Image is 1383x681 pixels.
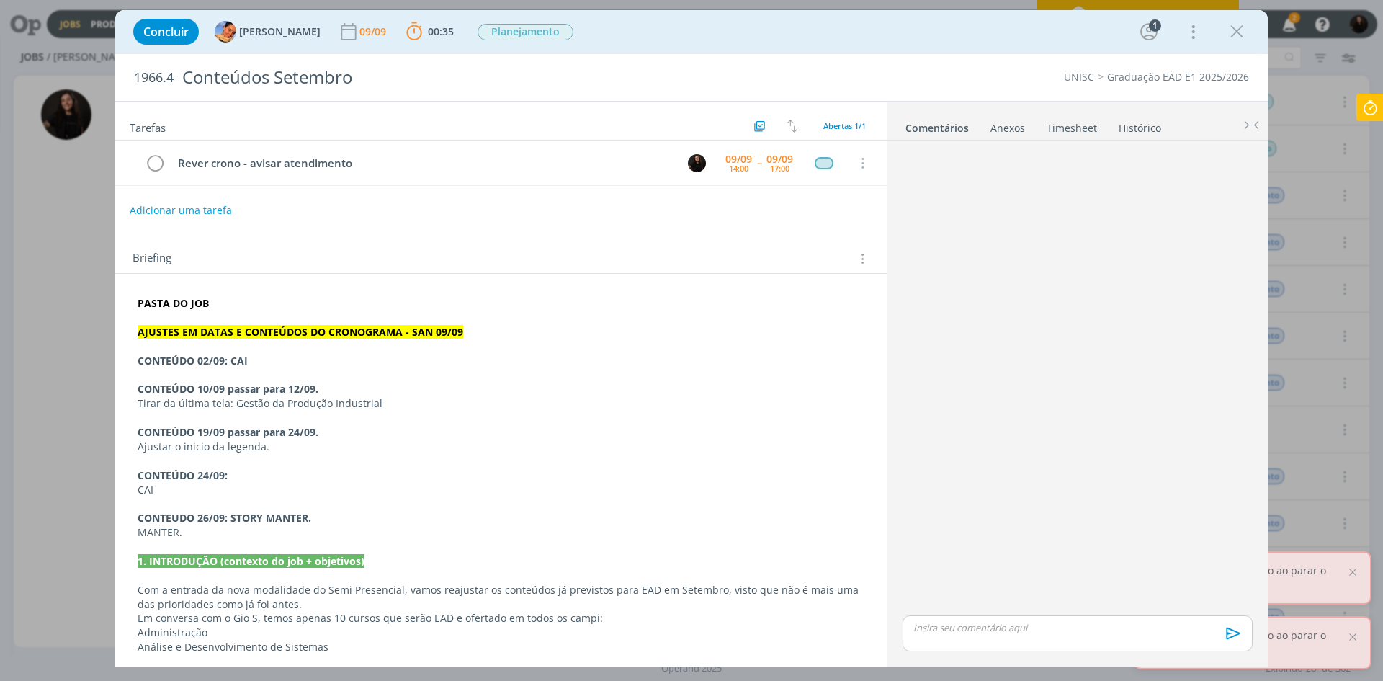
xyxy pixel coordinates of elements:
[138,354,248,368] strong: CONTEÚDO 02/09: CAI
[171,154,674,172] div: Rever crono - avisar atendimento
[133,249,171,268] span: Briefing
[1118,115,1162,135] a: Histórico
[133,19,199,45] button: Concluir
[138,468,228,482] strong: CONTEÚDO 24/09:
[138,583,865,612] p: Com a entrada da nova modalidade do Semi Presencial, vamos reajustar os conteúdos já previstos pa...
[143,26,189,37] span: Concluir
[138,611,865,626] p: Em conversa com o Gio S, temos apenas 10 cursos que serão EAD e ofertado em todos os campi:
[428,25,454,38] span: 00:35
[138,440,865,454] p: Ajustar o inicio da legenda.
[138,396,865,411] p: Tirar da última tela: Gestão da Produção Industrial
[130,117,166,135] span: Tarefas
[757,158,761,168] span: --
[686,152,707,174] button: S
[138,525,865,540] p: MANTER.
[1064,70,1094,84] a: UNISC
[766,154,793,164] div: 09/09
[403,20,457,43] button: 00:35
[1046,115,1098,135] a: Timesheet
[729,164,748,172] div: 14:00
[478,24,573,40] span: Planejamento
[138,654,865,669] p: Ciências Contábeis
[138,640,865,654] p: Análise e Desenvolvimento de Sistemas
[115,10,1268,667] div: dialog
[138,325,463,339] strong: AJUSTES EM DATAS E CONTEÚDOS DO CRONOGRAMA - SAN 09/09
[129,197,233,223] button: Adicionar uma tarefa
[138,554,364,568] strong: 1. INTRODUÇÃO (contexto do job + objetivos)
[770,164,789,172] div: 17:00
[725,154,752,164] div: 09/09
[134,70,174,86] span: 1966.4
[1107,70,1249,84] a: Graduação EAD E1 2025/2026
[239,27,321,37] span: [PERSON_NAME]
[359,27,389,37] div: 09/09
[1137,20,1160,43] button: 1
[823,120,866,131] span: Abertas 1/1
[138,483,865,497] p: CAI
[138,382,318,396] strong: CONTEÚDO 10/09 passar para 12/09.
[138,511,311,525] strong: CONTEUDO 26/09: STORY MANTER.
[138,425,318,439] strong: CONTEÚDO 19/09 passar para 24/09.
[176,60,779,95] div: Conteúdos Setembro
[1149,19,1161,32] div: 1
[138,296,209,310] a: PASTA DO JOB
[905,115,970,135] a: Comentários
[990,121,1025,135] div: Anexos
[215,21,236,43] img: L
[787,120,797,133] img: arrow-down-up.svg
[215,21,321,43] button: L[PERSON_NAME]
[138,626,865,640] p: Administração
[477,23,574,41] button: Planejamento
[688,154,706,172] img: S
